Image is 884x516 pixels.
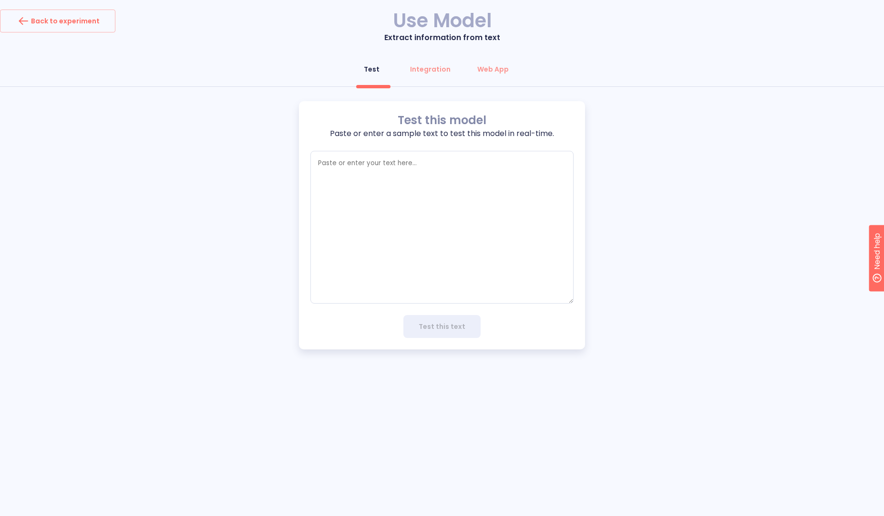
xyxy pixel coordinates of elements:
[410,64,451,74] div: Integration
[310,128,574,139] p: Paste or enter a sample text to test this model in real-time.
[310,113,574,128] p: Test this model
[477,64,509,74] div: Web App
[364,64,380,74] div: Test
[16,13,100,29] div: Back to experiment
[22,2,59,14] span: Need help
[310,151,574,304] textarea: empty textarea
